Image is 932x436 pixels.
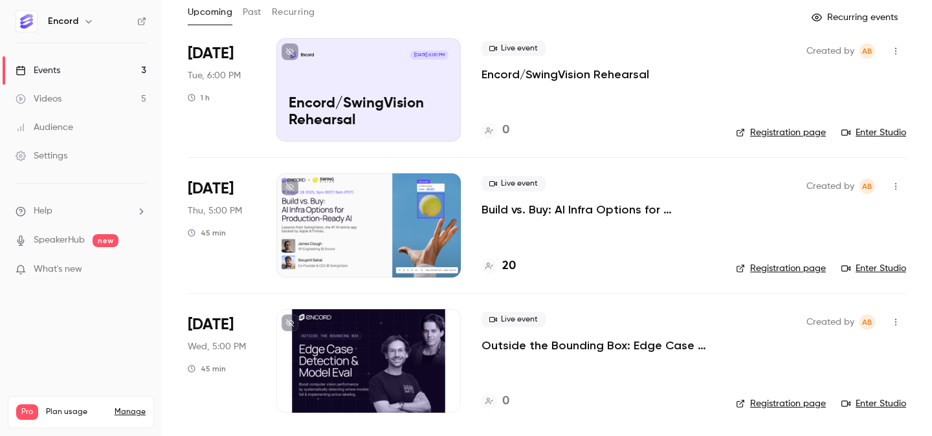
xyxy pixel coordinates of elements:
[188,204,242,217] span: Thu, 5:00 PM
[482,338,715,353] a: Outside the Bounding Box: Edge Case Detection & Model Eval
[188,228,226,238] div: 45 min
[860,179,875,194] span: Annabel Benjamin
[188,340,246,353] span: Wed, 5:00 PM
[93,234,118,247] span: new
[860,314,875,330] span: Annabel Benjamin
[16,204,146,218] li: help-dropdown-opener
[862,179,872,194] span: AB
[188,309,256,413] div: Sep 10 Wed, 5:00 PM (Europe/London)
[243,2,261,23] button: Past
[841,397,906,410] a: Enter Studio
[16,149,67,162] div: Settings
[301,52,314,58] p: Encord
[806,7,906,28] button: Recurring events
[188,364,226,374] div: 45 min
[806,43,854,59] span: Created by
[482,312,546,327] span: Live event
[482,202,715,217] a: Build vs. Buy: AI Infra Options for Production-Ready AI
[16,404,38,420] span: Pro
[16,121,73,134] div: Audience
[272,2,315,23] button: Recurring
[48,15,78,28] h6: Encord
[16,93,61,105] div: Videos
[188,2,232,23] button: Upcoming
[862,43,872,59] span: AB
[16,64,60,77] div: Events
[860,43,875,59] span: Annabel Benjamin
[736,126,826,139] a: Registration page
[841,262,906,275] a: Enter Studio
[736,262,826,275] a: Registration page
[482,67,649,82] a: Encord/SwingVision Rehearsal
[115,407,146,417] a: Manage
[482,257,516,275] a: 20
[131,264,146,276] iframe: Noticeable Trigger
[410,50,448,60] span: [DATE] 6:00 PM
[482,393,509,410] a: 0
[482,176,546,191] span: Live event
[34,263,82,276] span: What's new
[46,407,107,417] span: Plan usage
[482,122,509,139] a: 0
[806,179,854,194] span: Created by
[188,43,234,64] span: [DATE]
[188,173,256,277] div: Aug 28 Thu, 5:00 PM (Europe/London)
[188,69,241,82] span: Tue, 6:00 PM
[34,234,85,247] a: SpeakerHub
[188,93,210,103] div: 1 h
[502,122,509,139] h4: 0
[188,179,234,199] span: [DATE]
[276,38,461,142] a: Encord/SwingVision Rehearsal Encord[DATE] 6:00 PMEncord/SwingVision Rehearsal
[736,397,826,410] a: Registration page
[188,314,234,335] span: [DATE]
[16,11,37,32] img: Encord
[806,314,854,330] span: Created by
[502,257,516,275] h4: 20
[862,314,872,330] span: AB
[289,96,449,129] p: Encord/SwingVision Rehearsal
[841,126,906,139] a: Enter Studio
[34,204,52,218] span: Help
[482,41,546,56] span: Live event
[502,393,509,410] h4: 0
[188,38,256,142] div: Aug 26 Tue, 6:00 PM (Europe/London)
